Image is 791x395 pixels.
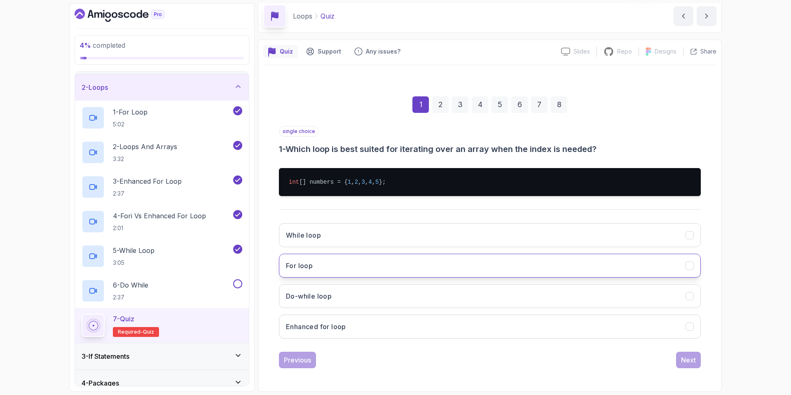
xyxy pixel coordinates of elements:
[279,254,701,278] button: For loop
[697,6,716,26] button: next content
[674,6,693,26] button: previous content
[573,47,590,56] p: Slides
[113,293,148,302] p: 2:37
[491,96,508,113] div: 5
[279,223,701,247] button: While loop
[368,179,372,185] span: 4
[82,351,129,361] h3: 3 - If Statements
[113,280,148,290] p: 6 - Do While
[286,261,313,271] h3: For loop
[318,47,341,56] p: Support
[280,47,293,56] p: Quiz
[289,179,299,185] span: int
[279,168,701,196] pre: [] numbers = { , , , , };
[676,352,701,368] button: Next
[361,179,365,185] span: 3
[75,9,183,22] a: Dashboard
[82,314,242,337] button: 7-QuizRequired-quiz
[113,314,134,324] p: 7 - Quiz
[82,82,108,92] h3: 2 - Loops
[366,47,400,56] p: Any issues?
[113,142,177,152] p: 2 - Loops And Arrays
[113,176,182,186] p: 3 - Enhanced For Loop
[82,141,242,164] button: 2-Loops And Arrays3:32
[683,47,716,56] button: Share
[82,106,242,129] button: 1-For Loop5:02
[293,11,312,21] p: Loops
[700,47,716,56] p: Share
[113,120,147,129] p: 5:02
[375,179,379,185] span: 5
[113,155,177,163] p: 3:32
[286,291,332,301] h3: Do-while loop
[75,343,249,369] button: 3-If Statements
[75,74,249,101] button: 2-Loops
[118,329,143,335] span: Required-
[113,189,182,198] p: 2:37
[143,329,154,335] span: quiz
[349,45,405,58] button: Feedback button
[113,107,147,117] p: 1 - For Loop
[681,355,696,365] div: Next
[113,245,154,255] p: 5 - While Loop
[279,126,319,137] p: single choice
[113,259,154,267] p: 3:05
[80,41,125,49] span: completed
[82,378,119,388] h3: 4 - Packages
[82,175,242,199] button: 3-Enhanced For Loop2:37
[321,11,335,21] p: Quiz
[113,211,206,221] p: 4 - Fori vs Enhanced For Loop
[452,96,468,113] div: 3
[511,96,528,113] div: 6
[82,279,242,302] button: 6-Do While2:37
[355,179,358,185] span: 2
[432,96,449,113] div: 2
[286,322,346,332] h3: Enhanced for loop
[113,224,206,232] p: 2:01
[551,96,567,113] div: 8
[284,355,311,365] div: Previous
[531,96,548,113] div: 7
[412,96,429,113] div: 1
[348,179,351,185] span: 1
[655,47,676,56] p: Designs
[472,96,488,113] div: 4
[80,41,91,49] span: 4 %
[301,45,346,58] button: Support button
[82,210,242,233] button: 4-Fori vs Enhanced For Loop2:01
[617,47,632,56] p: Repo
[279,284,701,308] button: Do-while loop
[279,143,701,155] h3: 1 - Which loop is best suited for iterating over an array when the index is needed?
[82,245,242,268] button: 5-While Loop3:05
[286,230,321,240] h3: While loop
[279,315,701,339] button: Enhanced for loop
[279,352,316,368] button: Previous
[263,45,298,58] button: quiz button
